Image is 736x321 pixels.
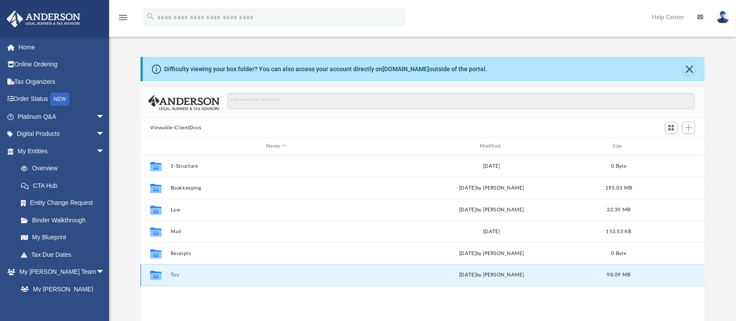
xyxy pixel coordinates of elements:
[665,122,678,134] button: Switch to Grid View
[683,63,695,75] button: Close
[118,17,128,23] a: menu
[386,228,598,236] div: [DATE]
[170,272,382,278] button: Tax
[611,164,626,169] span: 0 Byte
[164,65,487,74] div: Difficulty viewing your box folder? You can also access your account directly on outside of the p...
[170,163,382,169] button: 1-Structure
[4,10,83,28] img: Anderson Advisors Platinum Portal
[170,229,382,235] button: Mail
[6,263,113,281] a: My [PERSON_NAME] Teamarrow_drop_down
[682,122,695,134] button: Add
[96,125,113,143] span: arrow_drop_down
[12,211,118,229] a: Binder Walkthrough
[96,142,113,160] span: arrow_drop_down
[50,93,69,106] div: NEW
[96,263,113,281] span: arrow_drop_down
[6,56,118,73] a: Online Ordering
[386,184,598,192] div: [DATE] by [PERSON_NAME]
[6,90,118,108] a: Order StatusNEW
[227,93,695,110] input: Search files and folders
[6,38,118,56] a: Home
[382,66,429,72] a: [DOMAIN_NAME]
[611,251,626,256] span: 0 Byte
[605,186,632,190] span: 193.03 MB
[6,125,118,143] a: Digital Productsarrow_drop_down
[170,207,382,213] button: Law
[6,108,118,125] a: Platinum Q&Aarrow_drop_down
[6,73,118,90] a: Tax Organizers
[12,246,118,263] a: Tax Due Dates
[12,280,109,308] a: My [PERSON_NAME] Team
[12,177,118,194] a: CTA Hub
[386,250,598,258] div: [DATE] by [PERSON_NAME]
[150,124,202,132] button: Viewable-ClientDocs
[170,251,382,256] button: Receipts
[96,108,113,126] span: arrow_drop_down
[146,12,155,21] i: search
[386,271,598,279] div: [DATE] by [PERSON_NAME]
[12,229,113,246] a: My Blueprint
[144,142,166,150] div: id
[170,142,382,150] div: Name
[386,162,598,170] div: [DATE]
[170,185,382,191] button: Bookkeeping
[607,207,630,212] span: 32.39 MB
[640,142,701,150] div: id
[607,273,630,277] span: 98.09 MB
[6,142,118,160] a: My Entitiesarrow_drop_down
[385,142,597,150] div: Modified
[716,11,729,24] img: User Pic
[386,206,598,214] div: [DATE] by [PERSON_NAME]
[12,194,118,212] a: Entity Change Request
[601,142,636,150] div: Size
[12,160,118,177] a: Overview
[118,12,128,23] i: menu
[606,229,631,234] span: 153.53 KB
